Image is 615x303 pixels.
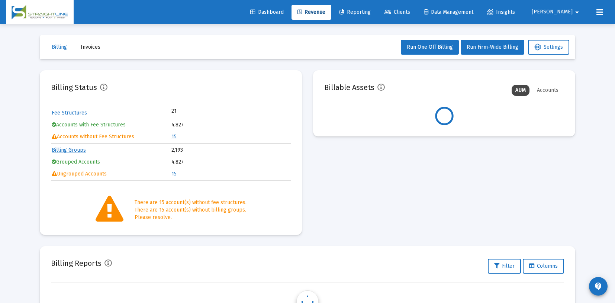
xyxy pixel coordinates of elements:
a: 15 [171,171,177,177]
div: There are 15 account(s) without fee structures. [135,199,247,206]
td: 4,827 [171,119,290,130]
button: Columns [523,259,564,274]
mat-icon: contact_support [594,282,603,291]
span: Settings [534,44,563,50]
td: 21 [171,107,231,115]
h2: Billing Status [51,81,97,93]
a: 15 [171,133,177,140]
button: Settings [528,40,569,55]
a: Billing Groups [52,147,86,153]
span: Reporting [339,9,371,15]
a: Reporting [333,5,377,20]
span: Revenue [297,9,325,15]
span: Data Management [424,9,473,15]
h2: Billable Assets [324,81,374,93]
button: Invoices [75,40,106,55]
button: Billing [46,40,73,55]
span: Run One Off Billing [407,44,453,50]
span: Filter [494,263,515,269]
h2: Billing Reports [51,257,102,269]
button: Filter [488,259,521,274]
span: Insights [487,9,515,15]
td: Grouped Accounts [52,157,171,168]
a: Insights [481,5,521,20]
div: Accounts [533,85,562,96]
mat-icon: arrow_drop_down [573,5,582,20]
img: Dashboard [12,5,68,20]
td: Accounts with Fee Structures [52,119,171,130]
a: Fee Structures [52,110,87,116]
span: Columns [529,263,558,269]
button: Run One Off Billing [401,40,459,55]
span: Clients [384,9,410,15]
td: Accounts without Fee Structures [52,131,171,142]
span: Run Firm-Wide Billing [467,44,518,50]
button: [PERSON_NAME] [523,4,590,19]
span: Invoices [81,44,100,50]
div: AUM [512,85,529,96]
a: Data Management [418,5,479,20]
a: Clients [379,5,416,20]
td: Ungrouped Accounts [52,168,171,180]
td: 2,193 [171,145,290,156]
span: Billing [52,44,67,50]
td: 4,827 [171,157,290,168]
a: Revenue [292,5,331,20]
span: [PERSON_NAME] [532,9,573,15]
span: Dashboard [250,9,284,15]
div: Please resolve. [135,214,247,221]
div: There are 15 account(s) without billing groups. [135,206,247,214]
button: Run Firm-Wide Billing [461,40,524,55]
a: Dashboard [244,5,290,20]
